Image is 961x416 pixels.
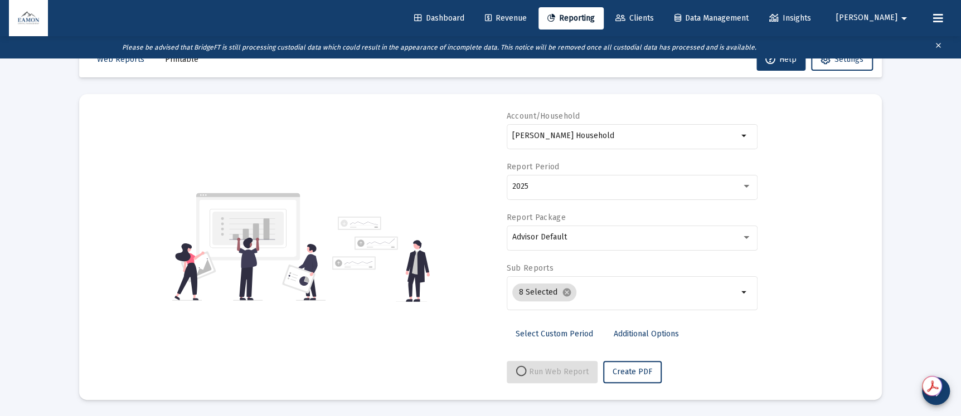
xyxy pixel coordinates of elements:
span: Data Management [674,13,749,23]
span: Printable [165,55,198,64]
span: 2025 [512,182,528,191]
input: Search or select an account or household [512,131,738,140]
mat-icon: cancel [562,287,572,297]
label: Report Period [507,162,560,172]
img: Dashboard [17,7,40,30]
span: Dashboard [414,13,464,23]
a: Insights [760,7,820,30]
a: Data Management [666,7,758,30]
button: Create PDF [603,361,662,383]
span: Clients [615,13,654,23]
a: Dashboard [405,7,473,30]
button: Settings [811,48,873,71]
button: Help [756,48,805,71]
span: Additional Options [614,329,679,339]
mat-chip: 8 Selected [512,283,576,301]
a: Reporting [538,7,604,30]
mat-chip-list: Selection [512,281,738,304]
i: Please be advised that BridgeFT is still processing custodial data which could result in the appe... [122,43,756,51]
button: [PERSON_NAME] [823,7,924,29]
mat-icon: arrow_drop_down [738,129,751,143]
img: reporting-alt [332,217,430,302]
label: Sub Reports [507,263,554,273]
span: Advisor Default [512,232,567,242]
mat-icon: clear [934,39,943,56]
span: [PERSON_NAME] [836,13,897,23]
span: Reporting [547,13,595,23]
button: Web Reports [88,48,153,71]
span: Revenue [485,13,527,23]
button: Run Web Report [507,361,598,383]
span: Run Web Report [516,367,589,376]
button: Printable [156,48,207,71]
a: Clients [606,7,663,30]
span: Select Custom Period [516,329,593,339]
label: Account/Household [507,111,580,121]
span: Insights [769,13,811,23]
mat-icon: arrow_drop_down [738,286,751,299]
a: Revenue [476,7,536,30]
span: Web Reports [97,55,144,64]
span: Help [765,55,797,64]
mat-icon: arrow_drop_down [897,7,911,30]
span: Create PDF [613,367,652,376]
span: Settings [834,55,863,64]
label: Report Package [507,213,566,222]
img: reporting [172,192,326,302]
